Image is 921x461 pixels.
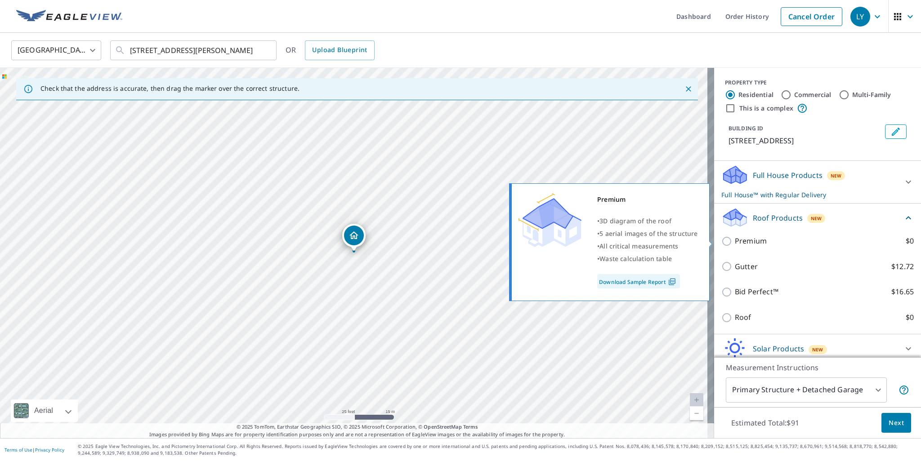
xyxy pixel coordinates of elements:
a: Download Sample Report [597,274,680,288]
label: Commercial [794,90,832,99]
div: • [597,240,698,253]
span: Your report will include the primary structure and a detached garage if one exists. [899,385,909,395]
a: OpenStreetMap [424,423,461,430]
span: New [812,346,823,353]
label: This is a complex [739,104,793,113]
label: Multi-Family [852,90,891,99]
div: LY [850,7,870,27]
p: Bid Perfect™ [735,286,778,297]
p: $0 [906,312,914,323]
div: [GEOGRAPHIC_DATA] [11,38,101,63]
p: Premium [735,235,767,247]
p: Roof [735,312,751,323]
span: 3D diagram of the roof [599,217,671,225]
input: Search by address or latitude-longitude [130,38,258,63]
p: Solar Products [753,343,804,354]
span: © 2025 TomTom, Earthstar Geographics SIO, © 2025 Microsoft Corporation, © [237,423,478,431]
p: Check that the address is accurate, then drag the marker over the correct structure. [40,84,300,93]
button: Next [881,413,911,433]
div: Premium [597,193,698,206]
a: Upload Blueprint [305,40,374,60]
p: [STREET_ADDRESS] [729,135,881,146]
div: Primary Structure + Detached Garage [726,377,887,403]
img: Premium [519,193,581,247]
p: © 2025 Eagle View Technologies, Inc. and Pictometry International Corp. All Rights Reserved. Repo... [78,443,917,457]
p: Estimated Total: $91 [724,413,806,433]
div: Roof ProductsNew [721,207,914,228]
p: $12.72 [891,261,914,272]
img: EV Logo [16,10,122,23]
div: OR [286,40,375,60]
p: $0 [906,235,914,247]
div: Aerial [11,399,78,422]
button: Edit building 1 [885,124,907,139]
div: Solar ProductsNew [721,338,914,359]
a: Cancel Order [781,7,842,26]
p: Full House Products [753,170,823,181]
span: Next [889,417,904,429]
span: All critical measurements [599,242,678,250]
button: Close [683,83,694,95]
p: Roof Products [753,213,803,223]
a: Terms of Use [4,447,32,453]
div: Dropped pin, building 1, Residential property, 1026 Government Rd Irwin, PA 15642 [342,224,366,252]
a: Privacy Policy [35,447,64,453]
div: • [597,227,698,240]
p: Full House™ with Regular Delivery [721,190,898,199]
div: PROPERTY TYPE [725,79,910,87]
div: • [597,215,698,227]
a: Current Level 20, Zoom Out [690,407,703,420]
p: $16.65 [891,286,914,297]
a: Terms [463,423,478,430]
div: • [597,253,698,265]
span: New [831,172,842,179]
p: BUILDING ID [729,124,763,132]
label: Residential [738,90,773,99]
a: Current Level 20, Zoom In Disabled [690,393,703,407]
div: Aerial [31,399,56,422]
p: | [4,447,64,452]
span: Upload Blueprint [312,44,367,56]
span: Waste calculation table [599,254,672,263]
p: Measurement Instructions [726,362,909,373]
span: New [811,215,822,222]
img: Pdf Icon [666,278,678,286]
span: 5 aerial images of the structure [599,229,697,238]
p: Gutter [735,261,758,272]
div: Full House ProductsNewFull House™ with Regular Delivery [721,164,914,199]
